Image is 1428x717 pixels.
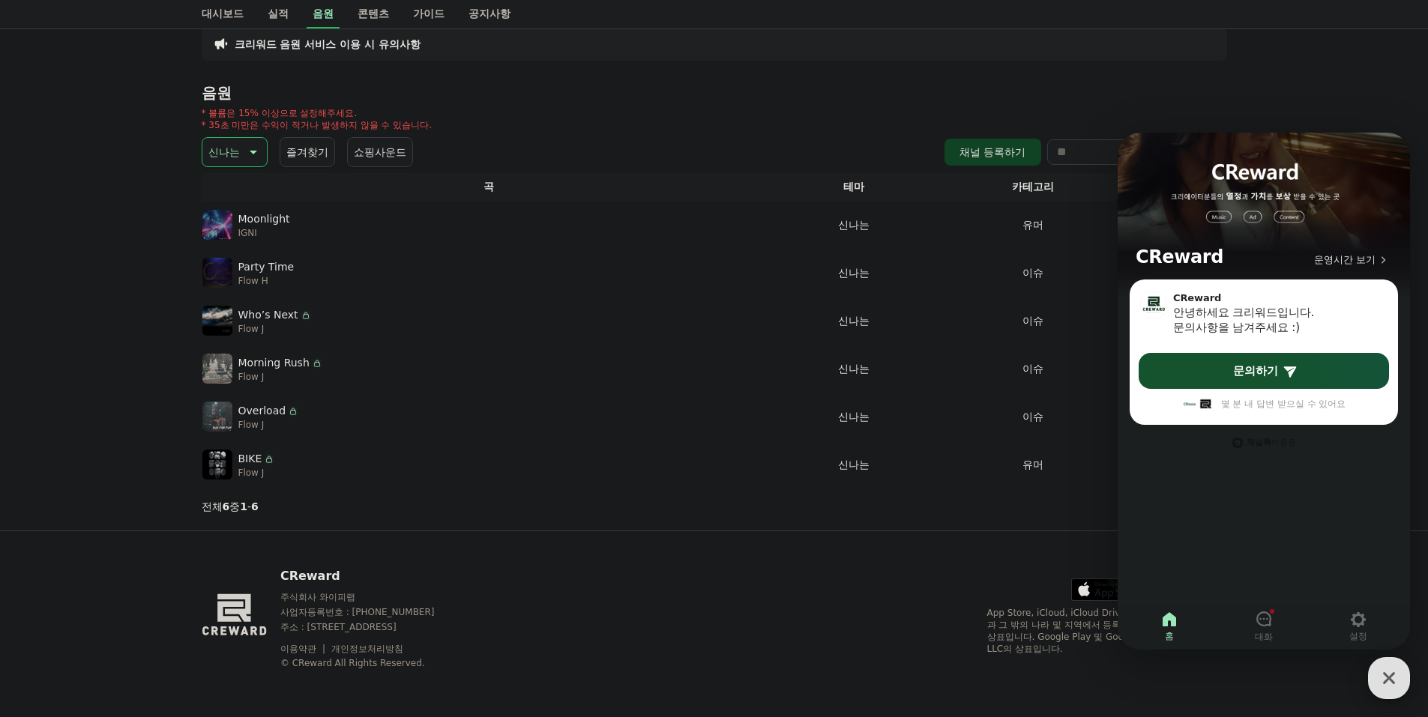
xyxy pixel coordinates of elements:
button: 신나는 [202,137,268,167]
p: Flow J [238,467,276,479]
p: 전체 중 - [202,499,259,514]
img: music [202,210,232,240]
img: music [202,402,232,432]
p: © CReward All Rights Reserved. [280,657,463,669]
iframe: Channel chat [1118,133,1410,650]
button: 즐겨찾기 [280,137,335,167]
td: 유머 [931,441,1135,488]
img: music [202,258,232,288]
p: Party Time [238,259,295,275]
td: 신나는 [776,393,931,441]
img: music [202,306,232,336]
p: * 볼륨은 15% 이상으로 설정해주세요. [202,107,433,119]
p: Who’s Next [238,307,298,323]
p: BIKE [238,451,262,467]
button: 채널 등록하기 [945,139,1040,166]
p: 신나는 [208,142,240,163]
p: Morning Rush [238,355,310,371]
td: 유머 [931,201,1135,249]
p: Flow J [238,419,300,431]
a: 이용약관 [280,644,328,654]
strong: 6 [251,500,259,512]
p: CReward [280,567,463,585]
td: 이슈 [931,345,1135,393]
p: 주소 : [STREET_ADDRESS] [280,621,463,633]
a: 크리워드 음원 서비스 이용 시 유의사항 [235,37,421,52]
p: Flow J [238,323,312,335]
td: 이슈 [931,249,1135,297]
th: 곡 [202,173,777,201]
td: 신나는 [776,201,931,249]
img: music [202,450,232,479]
p: 주식회사 와이피랩 [280,591,463,603]
td: 이슈 [931,393,1135,441]
a: 개인정보처리방침 [331,644,403,654]
strong: 6 [223,500,230,512]
td: 신나는 [776,249,931,297]
th: 카테고리 [931,173,1135,201]
p: Flow J [238,371,323,383]
p: * 35초 미만은 수익이 적거나 발생하지 않을 수 있습니다. [202,119,433,131]
th: 테마 [776,173,931,201]
p: Flow H [238,275,295,287]
h4: 음원 [202,85,1227,101]
td: 이슈 [931,297,1135,345]
td: 신나는 [776,297,931,345]
td: 신나는 [776,441,931,488]
img: music [202,354,232,384]
strong: 1 [240,500,247,512]
button: 쇼핑사운드 [347,137,413,167]
p: Overload [238,403,286,419]
td: 신나는 [776,345,931,393]
p: App Store, iCloud, iCloud Drive 및 iTunes Store는 미국과 그 밖의 나라 및 지역에서 등록된 Apple Inc.의 서비스 상표입니다. Goo... [987,607,1227,655]
p: IGNI [238,227,290,239]
p: 사업자등록번호 : [PHONE_NUMBER] [280,606,463,618]
p: Moonlight [238,211,290,227]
